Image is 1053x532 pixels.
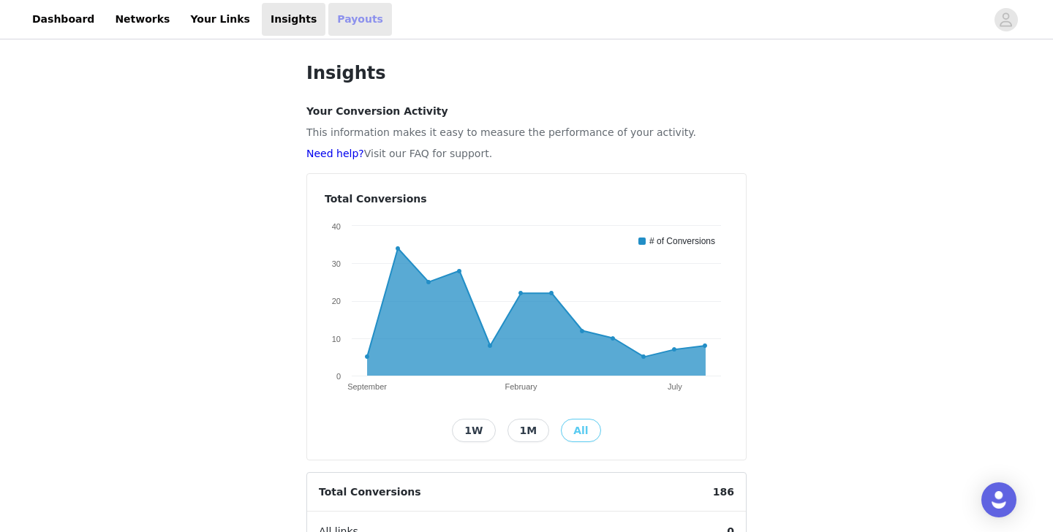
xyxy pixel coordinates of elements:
[328,3,392,36] a: Payouts
[306,146,747,161] p: Visit our FAQ for support.
[306,125,747,140] p: This information makes it easy to measure the performance of your activity.
[332,222,341,231] text: 40
[507,419,550,442] button: 1M
[332,335,341,343] text: 10
[668,382,682,391] text: July
[23,3,103,36] a: Dashboard
[307,473,433,512] span: Total Conversions
[306,60,747,86] h1: Insights
[306,148,364,159] a: Need help?
[332,259,341,268] text: 30
[999,8,1013,31] div: avatar
[649,236,715,246] text: # of Conversions
[262,3,325,36] a: Insights
[332,297,341,305] text: 20
[701,473,746,512] span: 186
[181,3,259,36] a: Your Links
[336,372,341,381] text: 0
[452,419,495,442] button: 1W
[561,419,600,442] button: All
[106,3,178,36] a: Networks
[981,482,1016,517] div: Open Intercom Messenger
[505,382,537,391] text: February
[306,104,747,119] h4: Your Conversion Activity
[347,382,387,391] text: September
[325,191,728,207] h4: Total Conversions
